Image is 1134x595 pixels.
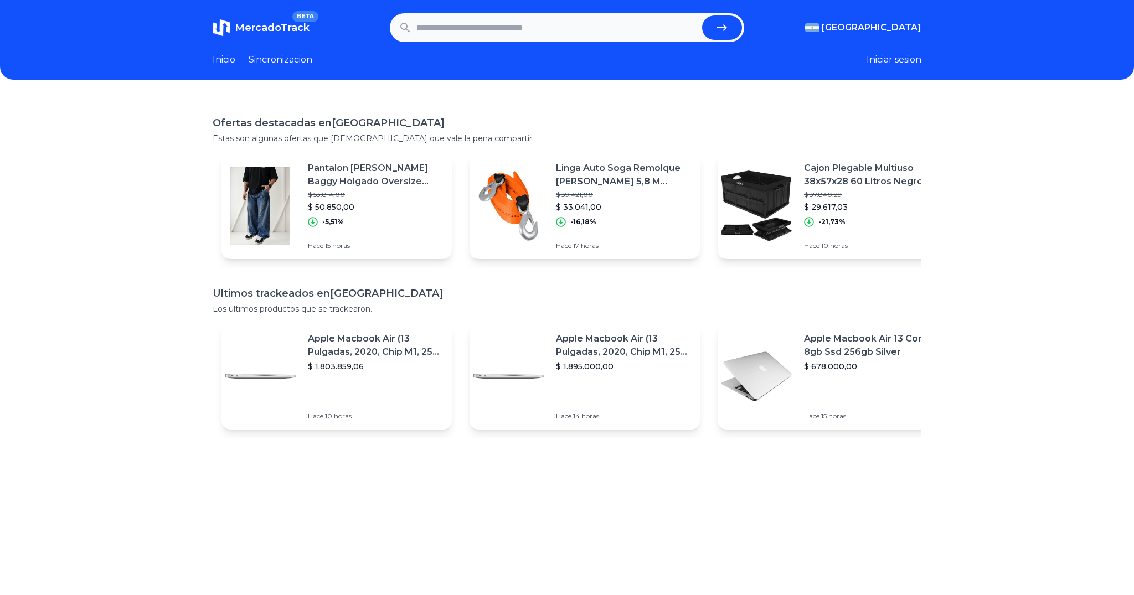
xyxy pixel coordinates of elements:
[556,361,691,372] p: $ 1.895.000,00
[308,162,443,188] p: Pantalon [PERSON_NAME] Baggy Holgado Oversize Hombre
[249,53,312,66] a: Sincronizacion
[213,303,921,314] p: Los ultimos productos que se trackearon.
[804,190,939,199] p: $ 37.840,29
[308,241,443,250] p: Hace 15 horas
[470,167,547,245] img: Featured image
[556,412,691,421] p: Hace 14 horas
[322,218,344,226] p: -5,51%
[556,332,691,359] p: Apple Macbook Air (13 Pulgadas, 2020, Chip M1, 256 Gb De Ssd, 8 Gb De Ram) - Plata
[213,53,235,66] a: Inicio
[213,19,230,37] img: MercadoTrack
[308,332,443,359] p: Apple Macbook Air (13 Pulgadas, 2020, Chip M1, 256 Gb De Ssd, 8 Gb De Ram) - Plata
[292,11,318,22] span: BETA
[470,323,700,430] a: Featured imageApple Macbook Air (13 Pulgadas, 2020, Chip M1, 256 Gb De Ssd, 8 Gb De Ram) - Plata$...
[818,218,846,226] p: -21,73%
[804,241,939,250] p: Hace 10 horas
[718,323,948,430] a: Featured imageApple Macbook Air 13 Core I5 8gb Ssd 256gb Silver$ 678.000,00Hace 15 horas
[213,133,921,144] p: Estas son algunas ofertas que [DEMOGRAPHIC_DATA] que vale la pena compartir.
[308,201,443,213] p: $ 50.850,00
[718,338,795,415] img: Featured image
[805,23,819,32] img: Argentina
[804,361,939,372] p: $ 678.000,00
[804,162,939,188] p: Cajon Plegable Multiuso 38x57x28 60 Litros Negro Plastica Vc
[221,323,452,430] a: Featured imageApple Macbook Air (13 Pulgadas, 2020, Chip M1, 256 Gb De Ssd, 8 Gb De Ram) - Plata$...
[221,338,299,415] img: Featured image
[213,286,921,301] h1: Ultimos trackeados en [GEOGRAPHIC_DATA]
[308,412,443,421] p: Hace 10 horas
[556,190,691,199] p: $ 39.421,00
[213,19,310,37] a: MercadoTrackBETA
[556,162,691,188] p: Linga Auto Soga Remolque [PERSON_NAME] 5,8 M 4000kg Truper 18344
[804,201,939,213] p: $ 29.617,03
[718,167,795,245] img: Featured image
[470,153,700,259] a: Featured imageLinga Auto Soga Remolque [PERSON_NAME] 5,8 M 4000kg Truper 18344$ 39.421,00$ 33.041...
[470,338,547,415] img: Featured image
[805,21,921,34] button: [GEOGRAPHIC_DATA]
[822,21,921,34] span: [GEOGRAPHIC_DATA]
[718,153,948,259] a: Featured imageCajon Plegable Multiuso 38x57x28 60 Litros Negro Plastica Vc$ 37.840,29$ 29.617,03-...
[570,218,596,226] p: -16,18%
[804,332,939,359] p: Apple Macbook Air 13 Core I5 8gb Ssd 256gb Silver
[221,153,452,259] a: Featured imagePantalon [PERSON_NAME] Baggy Holgado Oversize Hombre$ 53.814,00$ 50.850,00-5,51%Hac...
[556,241,691,250] p: Hace 17 horas
[308,361,443,372] p: $ 1.803.859,06
[804,412,939,421] p: Hace 15 horas
[213,115,921,131] h1: Ofertas destacadas en [GEOGRAPHIC_DATA]
[235,22,310,34] span: MercadoTrack
[221,167,299,245] img: Featured image
[308,190,443,199] p: $ 53.814,00
[867,53,921,66] button: Iniciar sesion
[556,201,691,213] p: $ 33.041,00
